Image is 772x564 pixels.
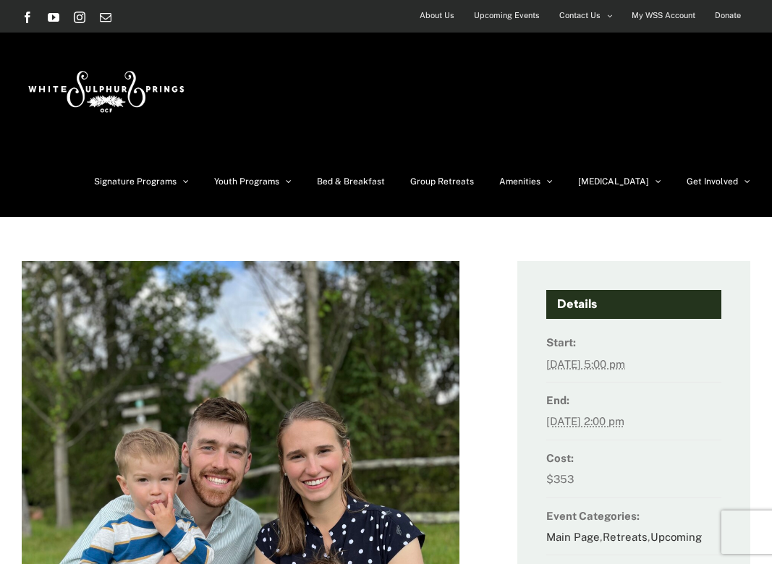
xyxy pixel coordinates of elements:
[546,358,625,370] abbr: 2025-10-17
[499,177,540,186] span: Amenities
[474,5,540,26] span: Upcoming Events
[94,145,750,218] nav: Main Menu
[410,177,474,186] span: Group Retreats
[214,145,292,218] a: Youth Programs
[214,177,279,186] span: Youth Programs
[546,526,721,555] dd: , ,
[94,177,177,186] span: Signature Programs
[578,177,649,186] span: [MEDICAL_DATA]
[546,469,721,497] dd: $353
[650,531,702,543] a: Upcoming
[546,531,600,543] a: Main Page
[603,531,648,543] a: Retreats
[687,145,750,218] a: Get Involved
[559,5,601,26] span: Contact Us
[22,55,188,123] img: White Sulphur Springs Logo
[546,505,721,526] dt: Event Categories:
[632,5,695,26] span: My WSS Account
[578,145,661,218] a: [MEDICAL_DATA]
[546,415,624,427] abbr: 2025-10-19
[94,145,189,218] a: Signature Programs
[546,290,721,319] h4: Details
[420,5,454,26] span: About Us
[317,145,385,218] a: Bed & Breakfast
[687,177,738,186] span: Get Involved
[546,448,721,469] dt: Cost:
[546,332,721,353] dt: Start:
[317,177,385,186] span: Bed & Breakfast
[546,390,721,411] dt: End:
[499,145,553,218] a: Amenities
[410,145,474,218] a: Group Retreats
[715,5,741,26] span: Donate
